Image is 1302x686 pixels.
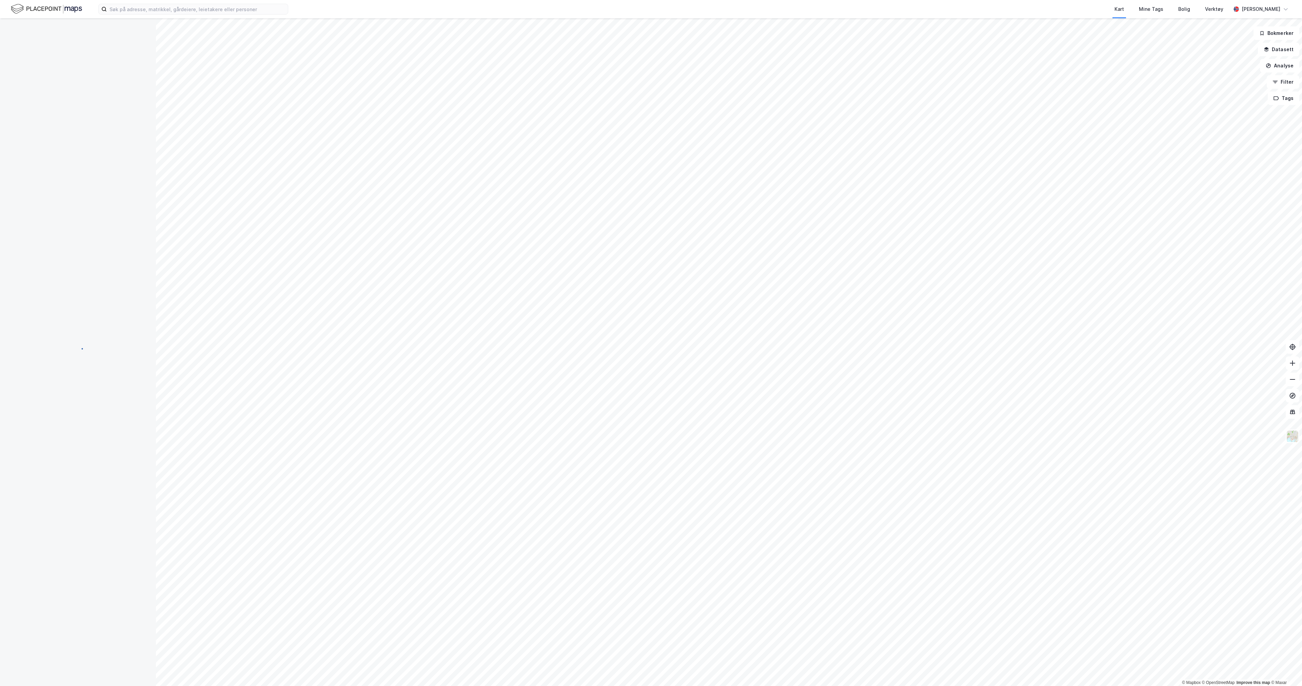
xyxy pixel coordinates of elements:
button: Tags [1268,91,1299,105]
div: Bolig [1178,5,1190,13]
div: Kart [1114,5,1124,13]
img: spinner.a6d8c91a73a9ac5275cf975e30b51cfb.svg [73,343,83,354]
a: OpenStreetMap [1202,680,1235,685]
div: [PERSON_NAME] [1242,5,1280,13]
iframe: Chat Widget [1268,653,1302,686]
button: Analyse [1260,59,1299,72]
div: Mine Tags [1139,5,1163,13]
div: Verktøy [1205,5,1223,13]
img: Z [1286,430,1299,443]
input: Søk på adresse, matrikkel, gårdeiere, leietakere eller personer [107,4,288,14]
a: Mapbox [1182,680,1201,685]
button: Bokmerker [1254,26,1299,40]
button: Datasett [1258,43,1299,56]
a: Improve this map [1237,680,1270,685]
button: Filter [1267,75,1299,89]
div: Kontrollprogram for chat [1268,653,1302,686]
img: logo.f888ab2527a4732fd821a326f86c7f29.svg [11,3,82,15]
